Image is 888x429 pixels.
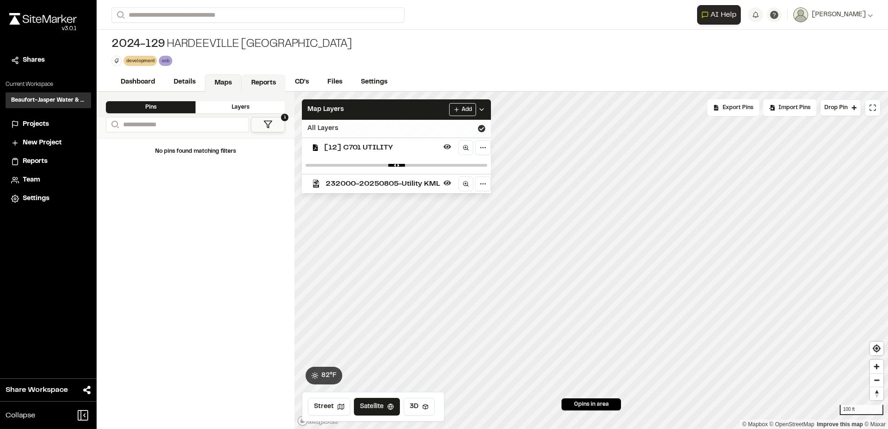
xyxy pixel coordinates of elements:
[840,405,883,415] div: 100 ft
[870,360,883,373] button: Zoom in
[111,7,128,23] button: Search
[111,73,164,91] a: Dashboard
[11,119,85,130] a: Projects
[242,74,286,92] a: Reports
[574,400,609,409] span: 0 pins in area
[11,55,85,65] a: Shares
[159,56,172,65] div: sob
[23,55,45,65] span: Shares
[11,156,85,167] a: Reports
[711,9,737,20] span: AI Help
[11,194,85,204] a: Settings
[326,178,440,189] span: 232000-20250805-Utility KML
[124,56,157,65] div: development
[793,7,873,22] button: [PERSON_NAME]
[106,101,196,113] div: Pins
[9,13,77,25] img: rebrand.png
[297,416,338,426] a: Mapbox logo
[770,421,815,428] a: OpenStreetMap
[111,37,165,52] span: 2024-129
[458,140,473,155] a: Zoom to layer
[307,104,344,115] span: Map Layers
[742,421,768,428] a: Mapbox
[23,194,49,204] span: Settings
[286,73,318,91] a: CD's
[6,410,35,421] span: Collapse
[11,175,85,185] a: Team
[824,104,848,112] span: Drop Pin
[302,120,491,137] div: All Layers
[864,421,886,428] a: Maxar
[155,149,236,154] span: No pins found matching filters
[312,180,320,188] img: kml_black_icon64.png
[352,73,397,91] a: Settings
[294,92,888,429] canvas: Map
[23,156,47,167] span: Reports
[793,7,808,22] img: User
[442,141,453,152] button: Hide layer
[164,73,205,91] a: Details
[106,117,123,132] button: Search
[23,138,62,148] span: New Project
[458,176,473,191] a: Zoom to layer
[354,398,400,416] button: Satellite
[111,56,122,66] button: Edit Tags
[6,384,68,396] span: Share Workspace
[449,103,476,116] button: Add
[308,398,350,416] button: Street
[697,5,744,25] div: Open AI Assistant
[697,5,741,25] button: Open AI Assistant
[707,99,759,116] div: No pins available to export
[306,367,342,384] button: 82°F
[870,373,883,387] button: Zoom out
[812,10,866,20] span: [PERSON_NAME]
[6,80,91,89] p: Current Workspace
[111,37,352,52] div: Hardeeville [GEOGRAPHIC_DATA]
[778,104,810,112] span: Import Pins
[763,99,816,116] div: Import Pins into your project
[404,398,435,416] button: 3D
[23,175,40,185] span: Team
[205,74,242,92] a: Maps
[820,99,861,116] button: Drop Pin
[9,25,77,33] div: Oh geez...please don't...
[318,73,352,91] a: Files
[23,119,49,130] span: Projects
[462,105,472,114] span: Add
[817,421,863,428] a: Map feedback
[251,117,285,132] button: 1
[723,104,753,112] span: Export Pins
[281,114,288,121] span: 1
[11,96,85,104] h3: Beaufort-Jasper Water & Sewer Authority
[870,387,883,400] button: Reset bearing to north
[324,142,440,153] span: [12] C701 UTILITY
[196,101,285,113] div: Layers
[321,370,337,381] span: 82 ° F
[870,342,883,355] button: Find my location
[870,374,883,387] span: Zoom out
[11,138,85,148] a: New Project
[442,177,453,188] button: Hide layer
